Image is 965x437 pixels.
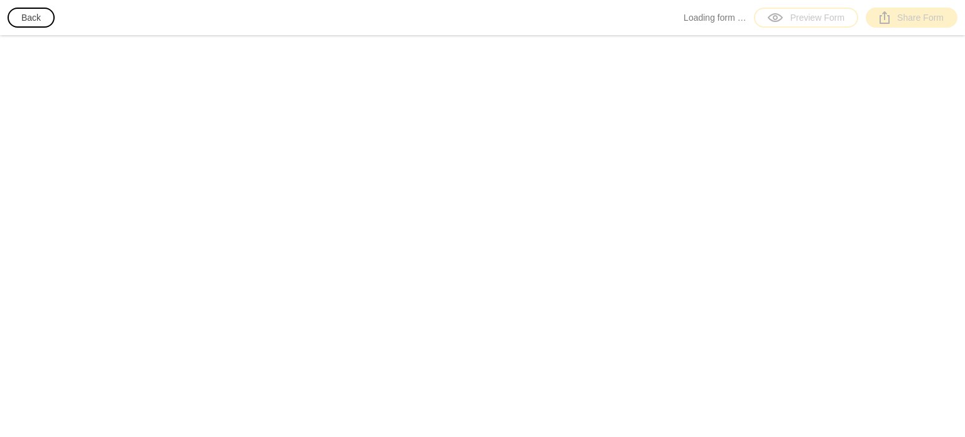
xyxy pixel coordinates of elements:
[754,8,858,28] a: Preview Form
[866,8,957,28] a: Share Form
[684,11,746,24] span: Loading form …
[880,11,944,24] div: Share Form
[8,8,55,28] button: Back
[768,11,844,24] div: Preview Form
